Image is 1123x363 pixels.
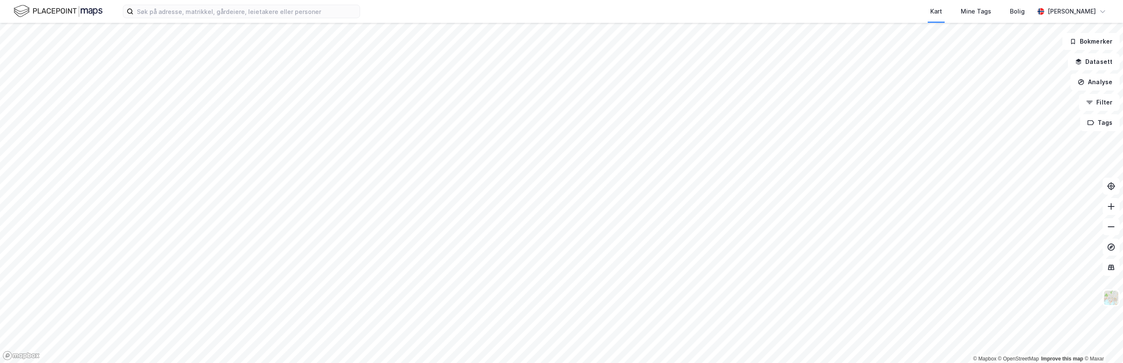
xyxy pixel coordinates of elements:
[1081,322,1123,363] div: Kontrollprogram for chat
[1048,6,1096,16] div: [PERSON_NAME]
[1081,322,1123,363] iframe: Chat Widget
[133,5,360,18] input: Søk på adresse, matrikkel, gårdeiere, leietakere eller personer
[1010,6,1025,16] div: Bolig
[961,6,991,16] div: Mine Tags
[14,4,103,19] img: logo.f888ab2527a4732fd821a326f86c7f29.svg
[930,6,942,16] div: Kart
